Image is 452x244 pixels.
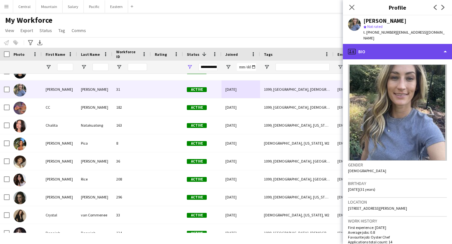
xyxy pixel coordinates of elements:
div: [DATE] [222,134,260,152]
div: Rice [77,170,112,188]
input: Tags Filter Input [275,63,330,71]
span: Rating [155,52,167,57]
div: 1099, [DEMOGRAPHIC_DATA], [US_STATE] [260,188,334,206]
span: [DEMOGRAPHIC_DATA] [348,168,386,173]
div: 31 [112,80,151,98]
img: CC Halsey [13,102,26,114]
img: Cheryl Pico [13,138,26,150]
div: [DATE] [222,80,260,98]
button: Eastern [105,0,128,13]
span: Active [187,213,207,218]
span: Active [187,87,207,92]
div: Danajah [77,224,112,242]
div: [DEMOGRAPHIC_DATA], [US_STATE], W2 [260,206,334,224]
div: 1099, [DEMOGRAPHIC_DATA], [GEOGRAPHIC_DATA], [GEOGRAPHIC_DATA] [260,152,334,170]
span: Active [187,141,207,146]
input: Joined Filter Input [237,63,256,71]
span: Export [21,28,33,33]
div: [PERSON_NAME] [363,18,406,24]
span: Status [187,52,199,57]
div: [PERSON_NAME] [42,170,77,188]
a: View [3,26,17,35]
div: [DATE] [222,98,260,116]
img: Crew avatar or photo [348,64,447,161]
button: Mountain [36,0,63,13]
h3: Location [348,199,447,205]
span: Joined [225,52,238,57]
button: Pacific [84,0,105,13]
div: [PERSON_NAME] [42,152,77,170]
div: 296 [112,188,151,206]
div: [PERSON_NAME] [77,152,112,170]
div: 1099, [GEOGRAPHIC_DATA], [DEMOGRAPHIC_DATA] [260,98,334,116]
span: Last Name [81,52,100,57]
div: [DATE] [222,152,260,170]
button: Salary [63,0,84,13]
p: First experience: [DATE] [348,225,447,230]
div: 182 [112,98,151,116]
input: First Name Filter Input [57,63,73,71]
button: Open Filter Menu [116,64,122,70]
div: Bio [343,44,452,59]
h3: Birthday [348,181,447,186]
img: Claire Rice [13,173,26,186]
app-action-btn: Advanced filters [27,39,34,46]
div: Danajah [42,224,77,242]
div: [PERSON_NAME] [42,188,77,206]
span: [STREET_ADDRESS][PERSON_NAME] [348,206,407,211]
span: t. [PHONE_NUMBER] [363,30,397,35]
span: Comms [72,28,86,33]
div: 1099, [GEOGRAPHIC_DATA], [DEMOGRAPHIC_DATA] [260,224,334,242]
p: Average jobs: 0.8 [348,230,447,235]
span: First Name [46,52,65,57]
span: Tags [264,52,273,57]
span: Active [187,231,207,236]
span: Active [187,123,207,128]
div: [DATE] [222,170,260,188]
span: Active [187,105,207,110]
img: Christa Moreland [13,156,26,168]
span: Email [337,52,348,57]
div: [PERSON_NAME] [77,188,112,206]
button: Open Filter Menu [225,64,231,70]
span: Photo [13,52,24,57]
span: My Workforce [5,15,52,25]
p: Favourite job: Oyster Chef [348,235,447,240]
div: 163 [112,116,151,134]
span: | [EMAIL_ADDRESS][DOMAIN_NAME] [363,30,445,40]
div: 1099, [GEOGRAPHIC_DATA], [DEMOGRAPHIC_DATA] [260,80,334,98]
span: Active [187,159,207,164]
img: Crystal van Commenee [13,209,26,222]
button: Open Filter Menu [187,64,193,70]
span: Tag [58,28,65,33]
div: van Commenee [77,206,112,224]
div: [DATE] [222,206,260,224]
div: Crystal [42,206,77,224]
img: Carey OQuinn [13,84,26,97]
h3: Profile [343,3,452,12]
div: Chalita [42,116,77,134]
a: Comms [69,26,89,35]
button: Open Filter Menu [46,64,51,70]
span: Not rated [367,24,383,29]
div: 1099, [DEMOGRAPHIC_DATA], [US_STATE] [260,116,334,134]
div: [DATE] [222,188,260,206]
h3: Gender [348,162,447,168]
button: Open Filter Menu [337,64,343,70]
div: 8 [112,134,151,152]
img: Corinne Dougherty [13,191,26,204]
div: 1099, [DEMOGRAPHIC_DATA], [GEOGRAPHIC_DATA] [260,170,334,188]
button: Open Filter Menu [264,64,270,70]
div: Pico [77,134,112,152]
img: Chalita Natakuatong [13,120,26,132]
img: Danajah Danajah [13,227,26,240]
span: View [5,28,14,33]
div: [DATE] [222,224,260,242]
span: Status [39,28,52,33]
span: [DATE] (31 years) [348,187,375,192]
span: Active [187,177,207,182]
a: Tag [56,26,68,35]
a: Export [18,26,36,35]
div: CC [42,98,77,116]
span: Workforce ID [116,49,139,59]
